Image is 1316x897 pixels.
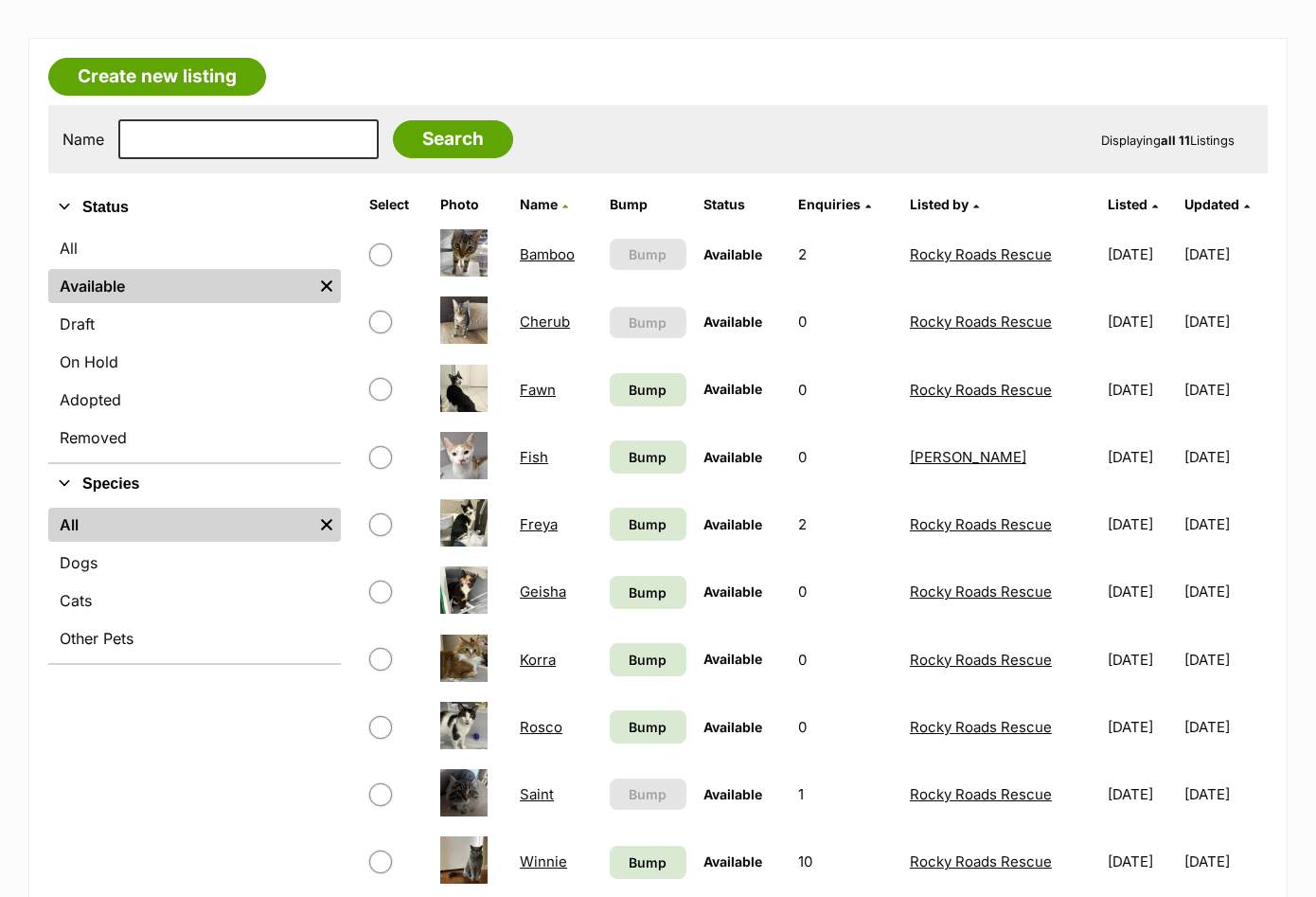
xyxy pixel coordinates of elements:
[610,373,687,406] a: Bump
[1184,829,1266,894] td: [DATE]
[520,196,558,212] span: Name
[1184,196,1250,212] a: Updated
[791,829,900,894] td: 10
[703,719,762,735] span: Available
[1100,492,1182,557] td: [DATE]
[433,189,511,220] th: Photo
[910,651,1052,669] a: Rocky Roads Rescue
[48,504,341,663] div: Species
[798,196,871,212] a: Enquiries
[910,196,969,212] span: Listed by
[1184,222,1266,287] td: [DATE]
[910,852,1052,870] a: Rocky Roads Rescue
[520,785,554,803] a: Saint
[610,576,687,609] a: Bump
[520,515,558,533] a: Freya
[791,694,900,760] td: 0
[48,508,312,542] a: All
[48,421,341,455] a: Removed
[1161,133,1190,148] strong: all 11
[610,239,687,270] button: Bump
[703,246,762,262] span: Available
[703,314,762,330] span: Available
[1184,762,1266,827] td: [DATE]
[703,516,762,532] span: Available
[629,650,667,670] span: Bump
[520,852,567,870] a: Winnie
[48,307,341,341] a: Draft
[703,853,762,870] span: Available
[703,381,762,397] span: Available
[629,717,667,737] span: Bump
[48,345,341,379] a: On Hold
[393,120,513,158] input: Search
[520,651,556,669] a: Korra
[362,189,431,220] th: Select
[610,508,687,541] a: Bump
[629,514,667,534] span: Bump
[791,424,900,490] td: 0
[1100,762,1182,827] td: [DATE]
[520,718,562,736] a: Rosco
[798,196,861,212] span: translation missing: en.admin.listings.index.attributes.enquiries
[48,195,341,220] button: Status
[48,472,341,496] button: Species
[910,785,1052,803] a: Rocky Roads Rescue
[1100,357,1182,422] td: [DATE]
[629,313,667,332] span: Bump
[520,313,570,331] a: Cherub
[48,269,312,303] a: Available
[48,583,341,618] a: Cats
[610,307,687,338] button: Bump
[520,448,548,466] a: Fish
[48,621,341,655] a: Other Pets
[629,380,667,400] span: Bump
[703,786,762,802] span: Available
[520,583,566,601] a: Geisha
[1184,424,1266,490] td: [DATE]
[629,852,667,872] span: Bump
[48,546,341,580] a: Dogs
[1100,627,1182,692] td: [DATE]
[703,651,762,667] span: Available
[1108,196,1158,212] a: Listed
[520,245,575,263] a: Bamboo
[520,196,568,212] a: Name
[791,492,900,557] td: 2
[1100,694,1182,760] td: [DATE]
[62,131,104,148] label: Name
[1184,196,1239,212] span: Updated
[910,448,1026,466] a: [PERSON_NAME]
[1184,694,1266,760] td: [DATE]
[629,583,667,602] span: Bump
[1100,559,1182,624] td: [DATE]
[910,313,1052,331] a: Rocky Roads Rescue
[791,627,900,692] td: 0
[703,449,762,465] span: Available
[312,508,341,542] a: Remove filter
[1184,357,1266,422] td: [DATE]
[1100,222,1182,287] td: [DATE]
[610,779,687,810] button: Bump
[1100,289,1182,354] td: [DATE]
[1101,133,1235,148] span: Displaying Listings
[610,643,687,676] a: Bump
[791,222,900,287] td: 2
[610,440,687,474] a: Bump
[703,583,762,600] span: Available
[520,381,556,399] a: Fawn
[1100,424,1182,490] td: [DATE]
[910,718,1052,736] a: Rocky Roads Rescue
[1184,289,1266,354] td: [DATE]
[791,357,900,422] td: 0
[1184,559,1266,624] td: [DATE]
[1100,829,1182,894] td: [DATE]
[910,381,1052,399] a: Rocky Roads Rescue
[629,447,667,467] span: Bump
[910,245,1052,263] a: Rocky Roads Rescue
[910,515,1052,533] a: Rocky Roads Rescue
[910,196,979,212] a: Listed by
[696,189,789,220] th: Status
[610,710,687,744] a: Bump
[1184,627,1266,692] td: [DATE]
